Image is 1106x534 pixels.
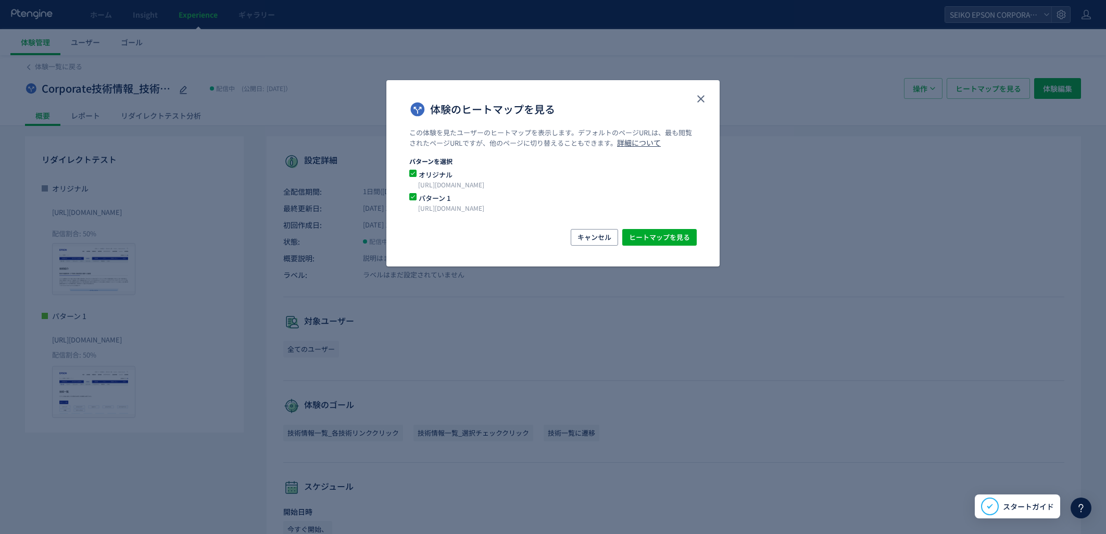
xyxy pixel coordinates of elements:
[417,170,677,180] span: オリジナル
[386,80,720,266] div: 体験のヒートマップを見る
[622,229,697,246] button: ヒートマップを見る
[430,101,555,118] span: 体験のヒートマップを見る
[693,91,709,107] button: close
[629,229,690,246] span: ヒートマップを見る
[409,128,697,157] div: この体験を見たユーザーのヒートマップを表示します。デフォルトのページURLは、最も閲覧されたページURLですが、他のページに切り替えることもできます。
[617,137,661,148] a: 詳細について
[571,229,618,246] button: キャンセル
[418,203,663,213] p: [URL][DOMAIN_NAME]
[1003,501,1054,512] span: スタートガイド
[418,180,663,190] p: [URL][DOMAIN_NAME]
[577,229,611,246] span: キャンセル
[409,157,697,166] div: パターンを選択
[417,193,677,203] span: パターン 1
